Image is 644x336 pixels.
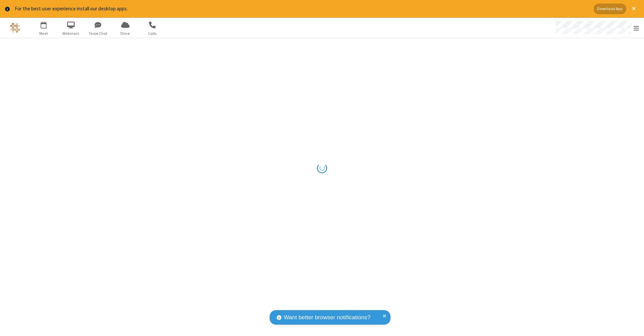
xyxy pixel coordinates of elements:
[2,18,28,38] button: Logo
[629,4,639,14] button: Close alert
[86,30,111,37] span: Team Chat
[284,313,370,322] span: Want better browser notifications?
[140,30,165,37] span: Calls
[10,23,20,33] img: QA Selenium DO NOT DELETE OR CHANGE
[15,5,589,13] div: For the best user experience install our desktop apps.
[113,30,138,37] span: Drive
[549,18,644,38] div: Open menu
[58,30,84,37] span: Webinars
[594,4,626,14] button: Download App
[31,30,56,37] span: Meet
